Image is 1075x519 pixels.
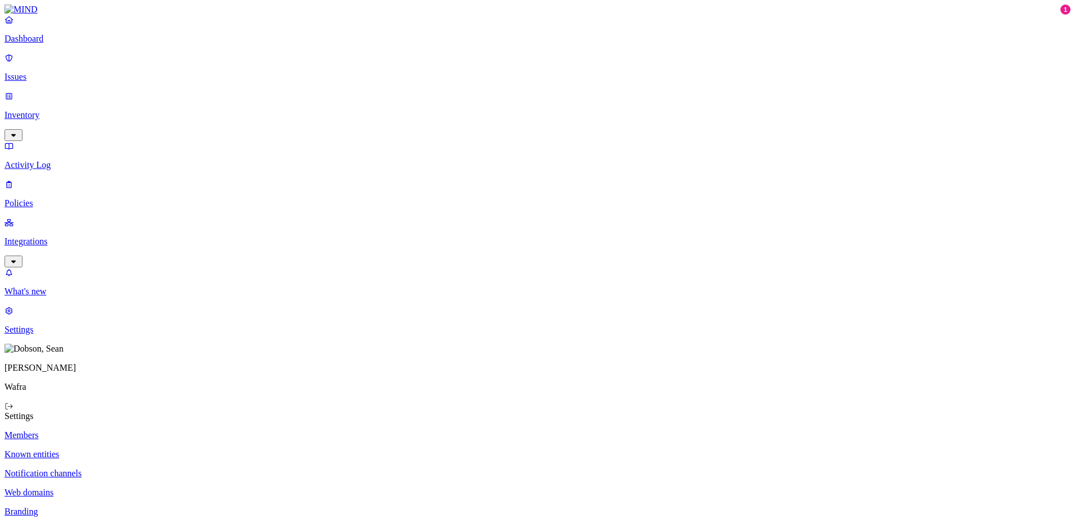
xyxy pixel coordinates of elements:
[4,217,1071,266] a: Integrations
[4,306,1071,335] a: Settings
[4,4,1071,15] a: MIND
[4,430,1071,440] a: Members
[4,449,1071,459] a: Known entities
[4,468,1071,479] a: Notification channels
[1060,4,1071,15] div: 1
[4,110,1071,120] p: Inventory
[4,236,1071,247] p: Integrations
[4,411,1071,421] div: Settings
[4,72,1071,82] p: Issues
[4,286,1071,297] p: What's new
[4,34,1071,44] p: Dashboard
[4,53,1071,82] a: Issues
[4,141,1071,170] a: Activity Log
[4,179,1071,208] a: Policies
[4,4,38,15] img: MIND
[4,198,1071,208] p: Policies
[4,363,1071,373] p: [PERSON_NAME]
[4,91,1071,139] a: Inventory
[4,344,64,354] img: Dobson, Sean
[4,488,1071,498] a: Web domains
[4,325,1071,335] p: Settings
[4,382,1071,392] p: Wafra
[4,160,1071,170] p: Activity Log
[4,267,1071,297] a: What's new
[4,507,1071,517] a: Branding
[4,15,1071,44] a: Dashboard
